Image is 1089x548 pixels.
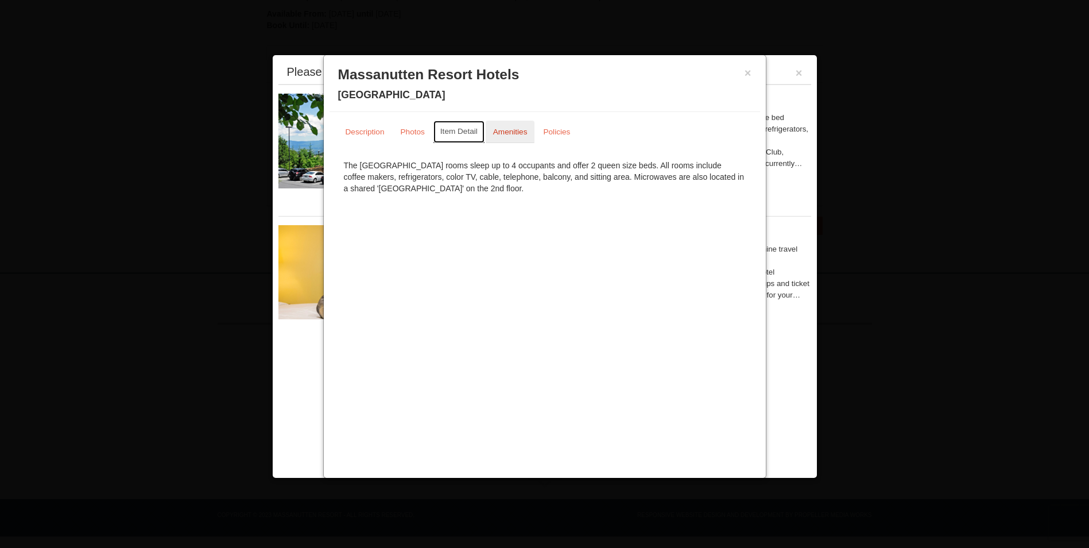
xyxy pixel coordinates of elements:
[493,128,528,136] small: Amenities
[338,154,751,200] div: The [GEOGRAPHIC_DATA] rooms sleep up to 4 occupants and offer 2 queen size beds. All rooms includ...
[278,225,451,319] img: 27428181-5-81c892a3.jpg
[536,121,578,143] a: Policies
[287,66,477,78] div: Please make your package selection:
[278,94,451,188] img: 19219026-1-e3b4ac8e.jpg
[543,128,570,136] small: Policies
[401,128,425,136] small: Photos
[346,128,385,136] small: Description
[433,121,485,143] a: Item Detail
[796,67,803,79] button: ×
[338,121,392,143] a: Description
[440,127,478,136] small: Item Detail
[338,66,751,83] h3: Massanutten Resort Hotels
[745,67,751,79] button: ×
[393,121,432,143] a: Photos
[486,121,535,143] a: Amenities
[338,89,751,101] h4: [GEOGRAPHIC_DATA]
